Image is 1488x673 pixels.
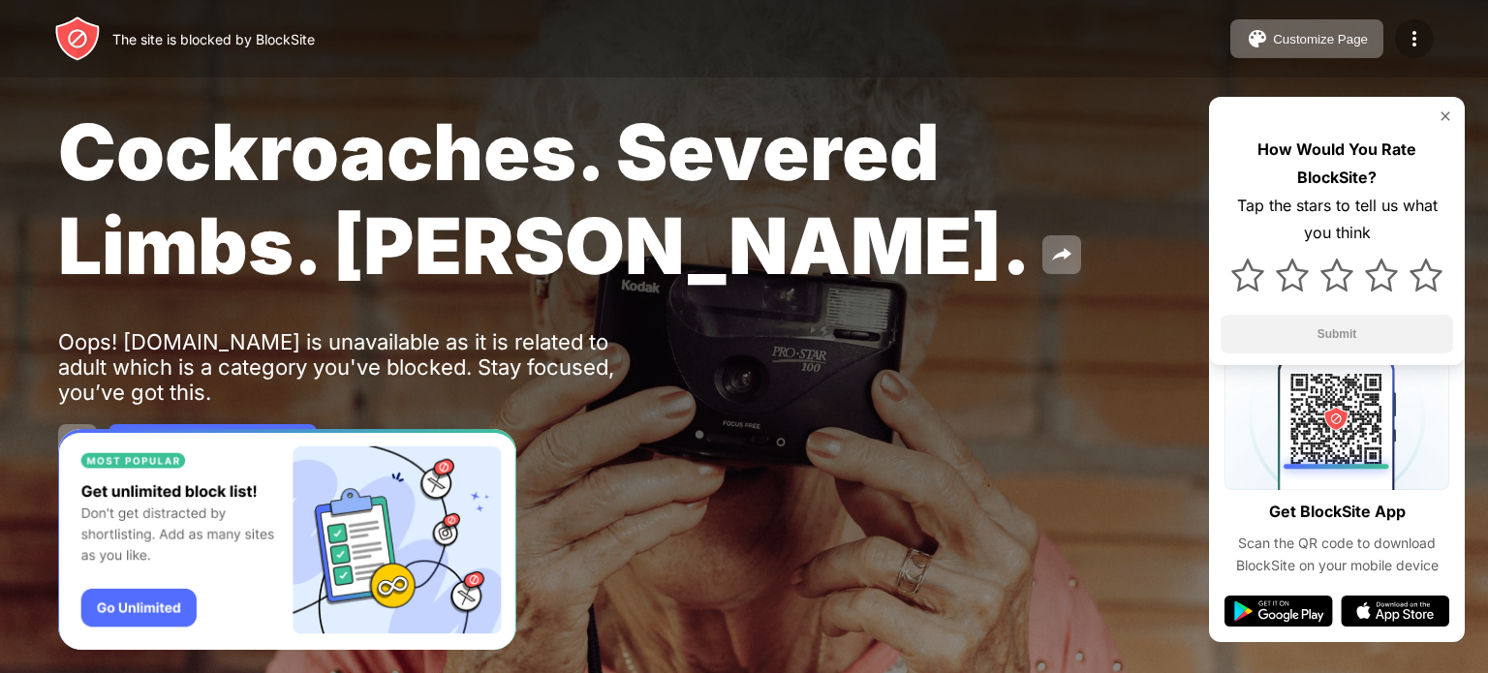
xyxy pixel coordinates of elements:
[1231,259,1264,291] img: star.svg
[1221,136,1453,192] div: How Would You Rate BlockSite?
[112,31,315,47] div: The site is blocked by BlockSite
[54,15,101,62] img: header-logo.svg
[1221,315,1453,353] button: Submit
[1224,596,1333,627] img: google-play.svg
[1438,108,1453,124] img: rate-us-close.svg
[1403,27,1426,50] img: menu-icon.svg
[1341,596,1449,627] img: app-store.svg
[1276,259,1309,291] img: star.svg
[58,329,657,405] div: Oops! [DOMAIN_NAME] is unavailable as it is related to adult which is a category you've blocked. ...
[1365,259,1398,291] img: star.svg
[66,432,89,455] img: back.svg
[1230,19,1383,58] button: Customize Page
[1246,27,1269,50] img: pallet.svg
[1320,259,1353,291] img: star.svg
[1221,192,1453,248] div: Tap the stars to tell us what you think
[58,105,1031,292] span: Cockroaches. Severed Limbs. [PERSON_NAME].
[1273,32,1368,46] div: Customize Page
[1410,259,1442,291] img: star.svg
[58,429,516,651] iframe: Banner
[108,424,317,463] button: Password Protection
[1050,243,1073,266] img: share.svg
